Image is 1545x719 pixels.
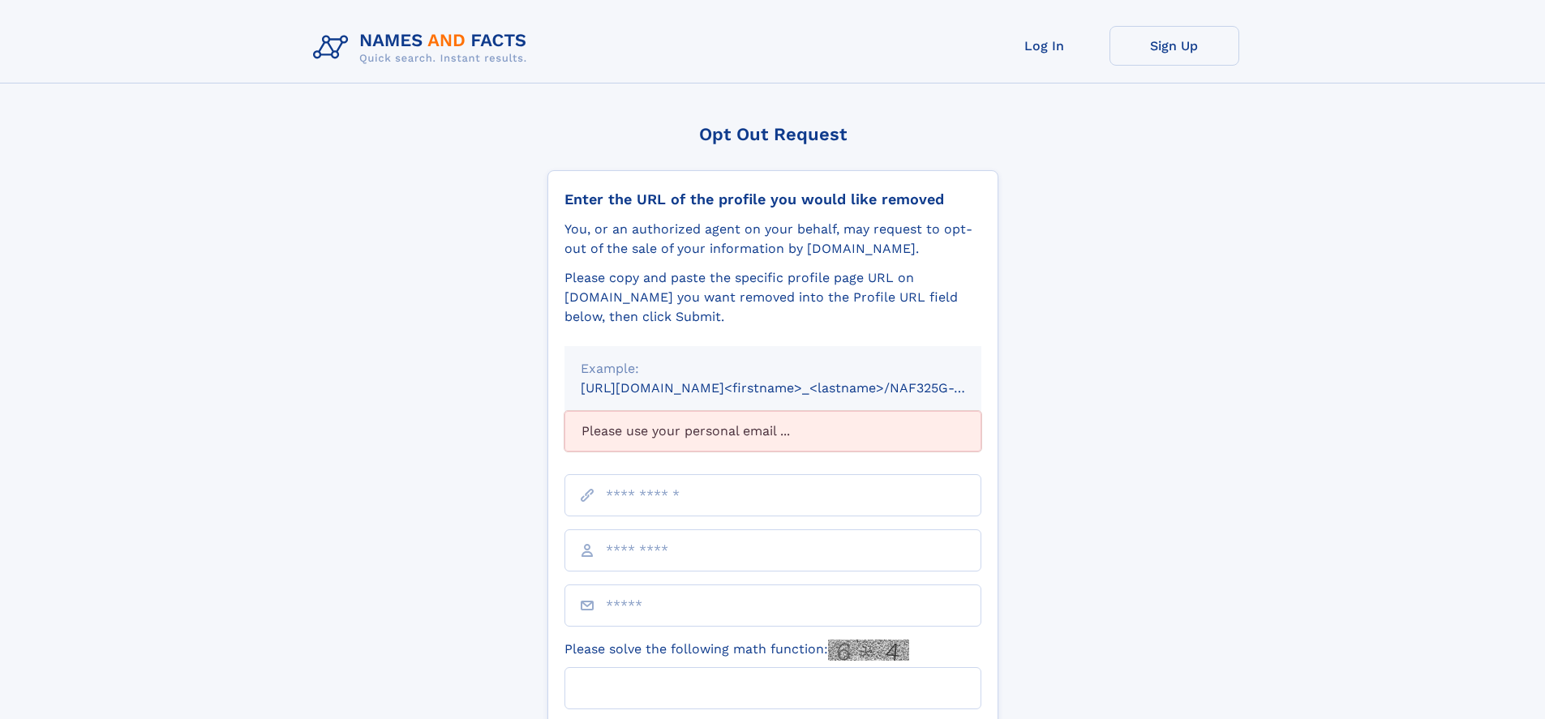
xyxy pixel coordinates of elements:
div: Example: [581,359,965,379]
img: Logo Names and Facts [307,26,540,70]
div: Enter the URL of the profile you would like removed [564,190,981,208]
div: Please use your personal email ... [564,411,981,452]
a: Sign Up [1109,26,1239,66]
label: Please solve the following math function: [564,640,909,661]
div: You, or an authorized agent on your behalf, may request to opt-out of the sale of your informatio... [564,220,981,259]
div: Opt Out Request [547,124,998,144]
div: Please copy and paste the specific profile page URL on [DOMAIN_NAME] you want removed into the Pr... [564,268,981,327]
a: Log In [980,26,1109,66]
small: [URL][DOMAIN_NAME]<firstname>_<lastname>/NAF325G-xxxxxxxx [581,380,1012,396]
